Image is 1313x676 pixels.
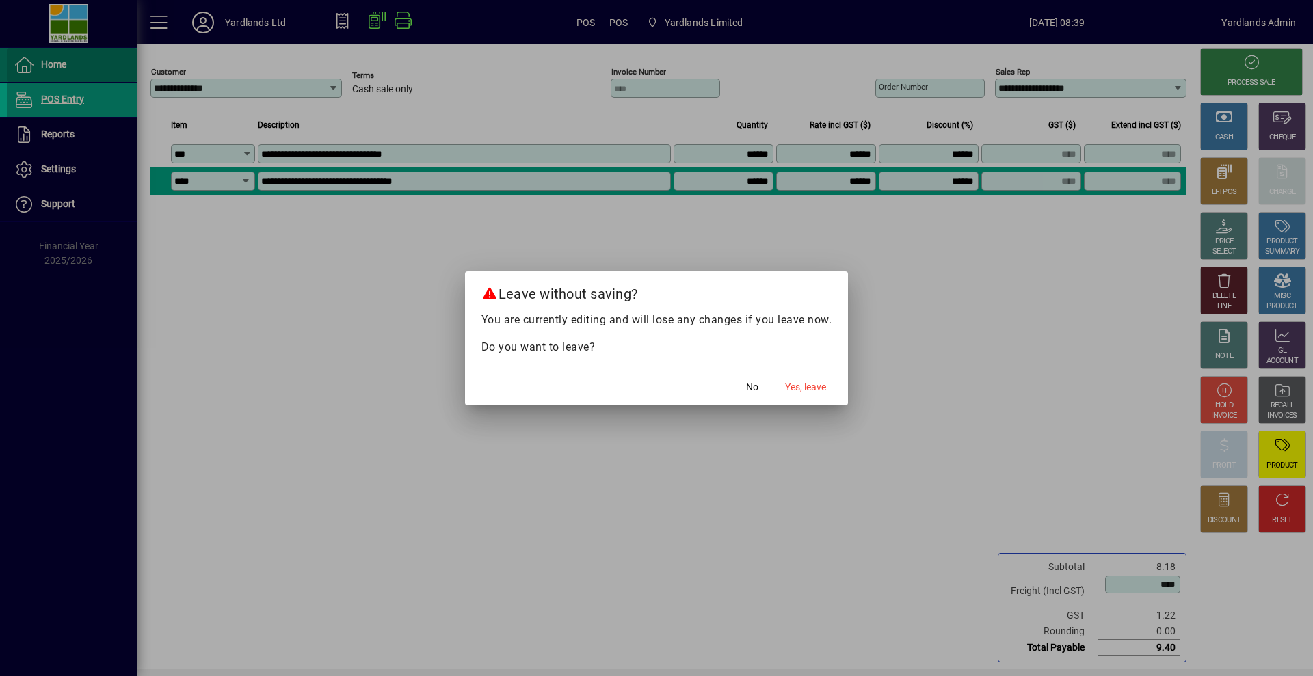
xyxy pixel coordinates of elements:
button: Yes, leave [780,375,832,400]
span: No [746,380,758,394]
h2: Leave without saving? [465,271,849,311]
button: No [730,375,774,400]
p: Do you want to leave? [481,339,832,355]
span: Yes, leave [785,380,826,394]
p: You are currently editing and will lose any changes if you leave now. [481,312,832,328]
